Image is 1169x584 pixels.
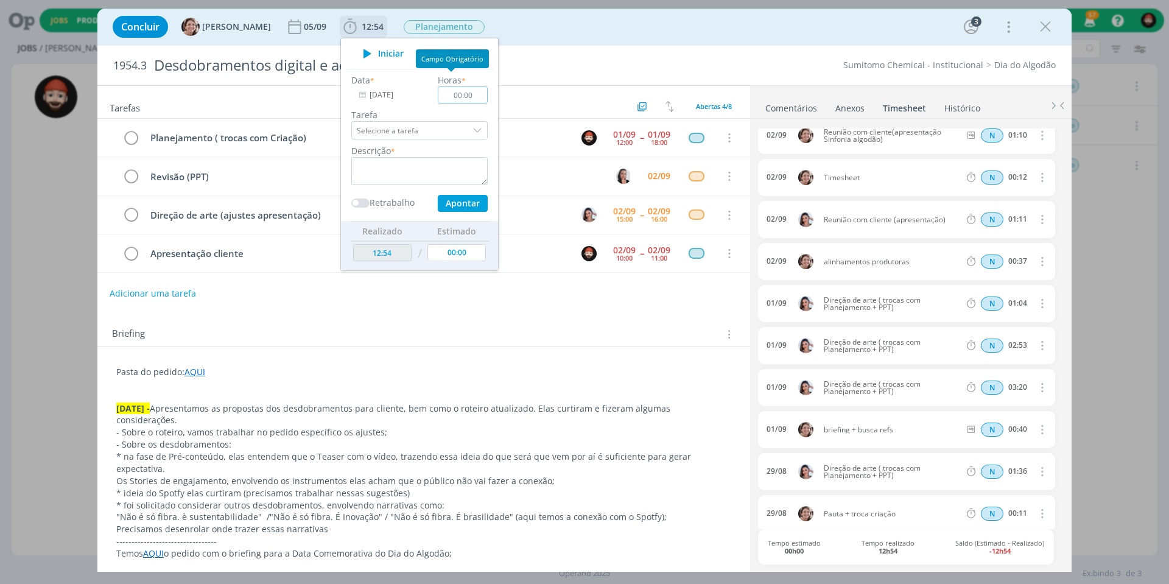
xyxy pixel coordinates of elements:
[1008,425,1027,434] div: 00:40
[798,338,813,353] img: N
[145,246,570,261] div: Apresentação cliente
[981,465,1003,479] span: N
[116,547,731,560] p: Temos o pedido com o briefing para a Data Comemorativa do Dia do Algodão;
[640,133,644,142] span: --
[362,21,384,32] span: 12:54
[767,467,787,476] div: 29/08
[843,59,983,71] a: Sumitomo Chemical - Institucional
[113,59,147,72] span: 1954.3
[648,246,670,255] div: 02/09
[944,97,981,114] a: Histórico
[580,244,598,262] button: W
[835,102,865,114] div: Anexos
[798,296,813,311] img: N
[961,17,981,37] button: 3
[110,99,140,114] span: Tarefas
[616,255,633,261] div: 10:00
[819,381,964,395] span: Direção de arte ( trocas com Planejamento + PPT)
[1008,215,1027,223] div: 01:11
[651,216,667,222] div: 16:00
[113,16,168,38] button: Concluir
[143,547,164,559] a: AQUI
[351,144,391,157] label: Descrição
[819,426,964,434] span: briefing + busca refs
[819,339,964,353] span: Direção de arte ( trocas com Planejamento + PPT)
[879,546,897,555] b: 12h54
[270,511,667,522] span: "Não é só fibra. É Inovação" / "Não é só fibra. É brasilidade" (aqui temos a conexão com o Spotfy);
[819,174,964,181] span: Timesheet
[767,257,787,266] div: 02/09
[112,326,145,342] span: Briefing
[819,128,964,143] span: Reunião com cliente(apresentação Sinfonia algodão)
[981,128,1003,142] span: N
[981,213,1003,227] div: Horas normais
[434,47,484,60] button: Apontar
[616,216,633,222] div: 15:00
[648,207,670,216] div: 02/09
[798,464,813,479] img: N
[438,74,462,86] label: Horas
[981,255,1003,269] span: N
[862,539,914,555] span: Tempo realizado
[616,139,633,146] div: 12:00
[819,465,964,479] span: Direção de arte ( trocas com Planejamento + PPT)
[971,16,981,27] div: 3
[981,465,1003,479] div: Horas normais
[378,49,404,58] span: Iniciar
[767,299,787,308] div: 01/09
[1008,383,1027,392] div: 03:20
[438,195,488,212] button: Apontar
[981,297,1003,311] div: Horas normais
[798,380,813,395] img: N
[767,383,787,392] div: 01/09
[581,246,597,261] img: W
[1008,131,1027,139] div: 01:10
[613,130,636,139] div: 01/09
[616,169,631,184] img: C
[955,539,1044,555] span: Saldo (Estimado - Realizado)
[798,506,813,521] img: A
[116,403,731,427] p: Apresentamos as propostas dos desdobramentos para cliente, bem como o roteiro atualizado. Elas cu...
[340,17,387,37] button: 12:54
[614,167,633,185] button: C
[651,255,667,261] div: 11:00
[665,101,674,112] img: arrow-down-up.svg
[981,423,1003,437] div: Horas normais
[181,18,200,36] img: A
[819,297,964,311] span: Direção de arte ( trocas com Planejamento + PPT)
[981,255,1003,269] div: Horas normais
[351,108,488,121] label: Tarefa
[1008,341,1027,350] div: 02:53
[981,128,1003,142] div: Horas normais
[981,381,1003,395] span: N
[765,97,818,114] a: Comentários
[181,18,271,36] button: A[PERSON_NAME]
[1008,299,1027,308] div: 01:04
[798,254,813,269] img: A
[350,221,415,241] th: Realizado
[149,51,658,80] div: Desdobramentos digital e ação interna
[981,297,1003,311] span: N
[767,131,787,139] div: 02/09
[116,523,328,535] span: Precisamos desenrolar onde trazer essas narrativas
[202,23,271,31] span: [PERSON_NAME]
[798,128,813,143] img: A
[580,128,598,147] button: W
[116,511,731,523] p: "Não é só fibra. è sustentabilidade" /
[145,130,570,146] div: Planejamento ( trocas com Criação)
[767,215,787,223] div: 02/09
[767,425,787,434] div: 01/09
[994,59,1056,71] a: Dia do Algodão
[798,170,813,185] img: A
[768,539,821,555] span: Tempo estimado
[116,535,731,547] p: ---------------------------------
[981,213,1003,227] span: N
[981,507,1003,521] div: Horas normais
[116,438,731,451] p: - Sobre os desdobramentos:
[121,22,160,32] span: Concluir
[798,422,813,437] img: A
[1008,173,1027,181] div: 00:12
[416,49,489,68] div: Campo Obrigatório
[651,139,667,146] div: 18:00
[819,258,964,266] span: alinhamentos produtoras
